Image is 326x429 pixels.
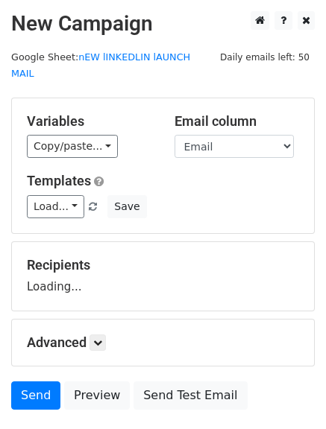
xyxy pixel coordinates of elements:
a: Send [11,381,60,410]
a: Daily emails left: 50 [215,51,315,63]
button: Save [107,195,146,218]
a: Copy/paste... [27,135,118,158]
h5: Recipients [27,257,299,273]
h5: Email column [175,113,300,130]
a: nEW lINKEDLIN lAUNCH MAIL [11,51,190,80]
a: Preview [64,381,130,410]
h5: Advanced [27,334,299,351]
span: Daily emails left: 50 [215,49,315,66]
div: Loading... [27,257,299,296]
h2: New Campaign [11,11,315,36]
a: Send Test Email [134,381,247,410]
a: Load... [27,195,84,218]
a: Templates [27,173,91,188]
small: Google Sheet: [11,51,190,80]
h5: Variables [27,113,152,130]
